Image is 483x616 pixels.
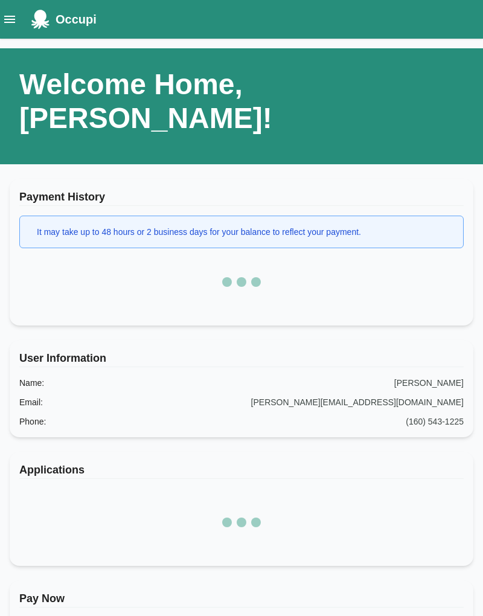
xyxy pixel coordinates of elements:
div: (160) 543-1225 [406,415,464,428]
div: Email : [19,396,43,408]
div: [PERSON_NAME] [394,377,464,389]
h3: Payment History [19,188,464,206]
div: Name : [19,377,44,389]
h1: Welcome Home, [PERSON_NAME] ! [19,68,464,135]
h3: Applications [19,461,464,479]
div: It may take up to 48 hours or 2 business days for your balance to reflect your payment. [37,226,361,238]
div: Phone : [19,415,46,428]
div: Occupi [56,10,97,29]
h3: User Information [19,350,464,367]
div: [PERSON_NAME][EMAIL_ADDRESS][DOMAIN_NAME] [251,396,464,408]
h3: Pay Now [19,590,464,608]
